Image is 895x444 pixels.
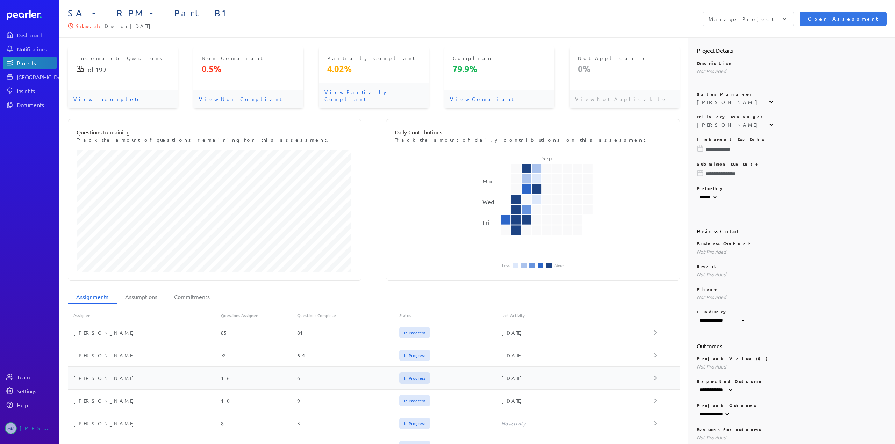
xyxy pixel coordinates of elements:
div: 3 [297,420,399,427]
div: Settings [17,387,56,394]
span: SA - RPM - Part B1 [68,8,477,19]
h2: Outcomes [697,342,887,350]
p: Project Outcome [697,402,887,408]
text: Fri [482,219,489,226]
text: Wed [482,198,494,205]
div: 6 [297,374,399,381]
input: Please choose a due date [697,146,887,153]
p: Business Contact [697,241,887,246]
a: Team [3,371,57,383]
p: Internal Due Date [697,137,887,142]
div: No activity [501,420,654,427]
div: 72 [221,352,298,359]
p: Compliant [453,54,546,61]
div: [GEOGRAPHIC_DATA] [17,73,69,80]
span: Due on [DATE] [105,22,154,30]
p: of [76,63,170,74]
div: [PERSON_NAME] [68,374,221,381]
h2: Project Details [697,46,887,54]
span: Not Provided [697,294,726,300]
text: Sep [542,154,552,161]
p: Reasons for outcome [697,427,887,432]
div: Status [399,313,501,318]
h2: Business Contact [697,227,887,235]
p: View Not Applicable [570,90,680,108]
p: Project Value ($) [697,356,887,361]
p: Track the amount of daily contributions on this assessment. [395,136,671,143]
p: Manage Project [709,15,774,22]
div: [PERSON_NAME] [20,422,55,434]
p: Priority [697,185,887,191]
p: 79.9% [453,63,546,74]
p: Expected Outcome [697,378,887,384]
span: Open Assessment [808,15,878,23]
p: Email [697,263,887,269]
div: Questions Assigned [221,313,298,318]
span: Not Provided [697,363,726,370]
a: Dashboard [7,10,57,20]
a: Documents [3,99,57,111]
div: Team [17,373,56,380]
span: Not Provided [697,434,726,441]
p: Description [697,60,887,66]
span: In Progress [399,372,430,384]
li: Assignments [68,290,117,304]
div: [PERSON_NAME] [68,397,221,404]
span: Not Provided [697,68,726,74]
p: Submisson Due Date [697,161,887,167]
a: MM[PERSON_NAME] [3,420,57,437]
div: Documents [17,101,56,108]
li: Assumptions [117,290,166,304]
input: Please choose a due date [697,170,887,177]
div: Questions Complete [297,313,399,318]
p: 6 days late [75,22,102,30]
div: Assignee [68,313,221,318]
div: 16 [221,374,298,381]
div: [DATE] [501,329,654,336]
li: Commitments [166,290,218,304]
p: Sales Manager [697,91,887,97]
p: Delivery Manager [697,114,887,119]
p: Questions Remaining [77,128,353,136]
div: [DATE] [501,374,654,381]
button: Open Assessment [800,12,887,26]
div: Notifications [17,45,56,52]
p: 0% [578,63,671,74]
div: 8 [221,420,298,427]
p: Industry [697,309,887,314]
span: 199 [95,66,106,73]
div: 64 [297,352,399,359]
span: 35 [76,63,88,74]
div: [PERSON_NAME] [68,420,221,427]
div: 9 [297,397,399,404]
a: [GEOGRAPHIC_DATA] [3,71,57,83]
p: View Incomplete [68,90,178,108]
div: Projects [17,59,56,66]
div: Dashboard [17,31,56,38]
a: Notifications [3,43,57,55]
a: Help [3,399,57,411]
span: Michelle Manuel [5,422,17,434]
li: More [554,263,564,268]
div: Last Activity [501,313,654,318]
span: Not Provided [697,248,726,255]
p: Partially Compliant [327,54,421,61]
span: In Progress [399,418,430,429]
div: 81 [297,329,399,336]
p: Incomplete Questions [76,54,170,61]
p: Non Compliant [202,54,295,61]
p: 0.5% [202,63,295,74]
div: [DATE] [501,352,654,359]
p: View Compliant [444,90,554,108]
p: Daily Contributions [395,128,671,136]
div: [PERSON_NAME] [68,329,221,336]
a: Dashboard [3,29,57,41]
span: In Progress [399,350,430,361]
div: Help [17,401,56,408]
p: View Partially Compliant [319,83,429,108]
span: Not Provided [697,271,726,277]
p: Track the amount of questions remaining for this assessment. [77,136,353,143]
a: Projects [3,57,57,69]
div: 10 [221,397,298,404]
span: In Progress [399,327,430,338]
